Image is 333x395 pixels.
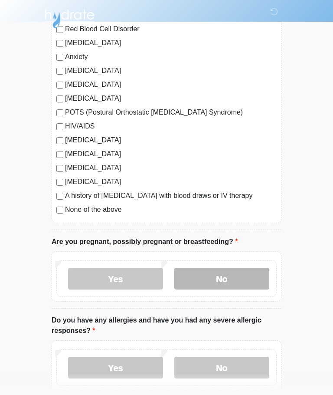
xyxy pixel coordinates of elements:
label: Are you pregnant, possibly pregnant or breastfeeding? [52,237,238,247]
label: No [174,268,269,290]
img: Hydrate IV Bar - Arcadia Logo [43,7,96,29]
label: [MEDICAL_DATA] [65,79,277,90]
input: [MEDICAL_DATA] [56,137,63,144]
input: Anxiety [56,54,63,61]
input: [MEDICAL_DATA] [56,40,63,47]
input: HIV/AIDS [56,123,63,130]
label: [MEDICAL_DATA] [65,38,277,48]
label: Yes [68,357,163,379]
label: [MEDICAL_DATA] [65,135,277,145]
label: [MEDICAL_DATA] [65,149,277,159]
input: [MEDICAL_DATA] [56,95,63,102]
label: [MEDICAL_DATA] [65,66,277,76]
label: HIV/AIDS [65,121,277,132]
input: [MEDICAL_DATA] [56,165,63,172]
input: [MEDICAL_DATA] [56,179,63,186]
label: Yes [68,268,163,290]
input: [MEDICAL_DATA] [56,151,63,158]
label: POTS (Postural Orthostatic [MEDICAL_DATA] Syndrome) [65,107,277,118]
input: None of the above [56,207,63,214]
label: Anxiety [65,52,277,62]
label: None of the above [65,204,277,215]
label: Do you have any allergies and have you had any severe allergic responses? [52,315,281,336]
label: [MEDICAL_DATA] [65,163,277,173]
input: [MEDICAL_DATA] [56,68,63,75]
label: [MEDICAL_DATA] [65,177,277,187]
input: [MEDICAL_DATA] [56,82,63,89]
input: POTS (Postural Orthostatic [MEDICAL_DATA] Syndrome) [56,109,63,116]
input: A history of [MEDICAL_DATA] with blood draws or IV therapy [56,193,63,200]
label: No [174,357,269,379]
label: A history of [MEDICAL_DATA] with blood draws or IV therapy [65,191,277,201]
label: [MEDICAL_DATA] [65,93,277,104]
